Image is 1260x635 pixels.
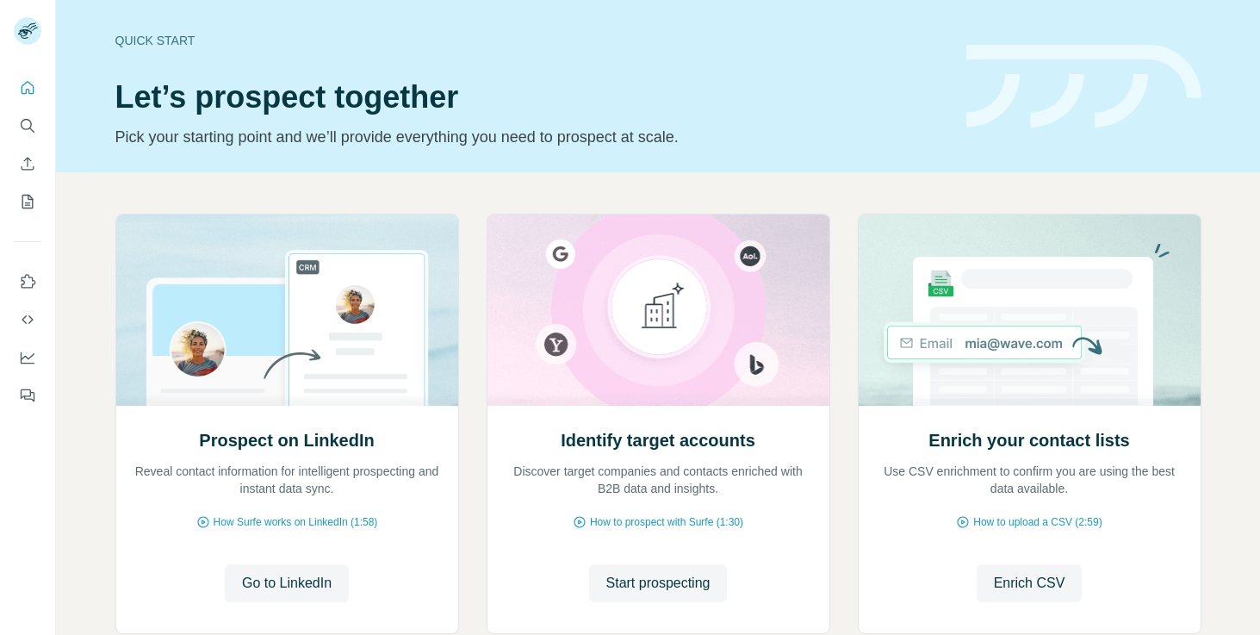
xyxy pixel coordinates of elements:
p: Pick your starting point and we’ll provide everything you need to prospect at scale. [115,125,946,149]
span: Go to LinkedIn [242,573,332,594]
span: How to prospect with Surfe (1:30) [590,514,743,530]
h2: Enrich your contact lists [928,428,1129,452]
span: Start prospecting [606,573,711,594]
h2: Prospect on LinkedIn [199,428,374,452]
p: Reveal contact information for intelligent prospecting and instant data sync. [133,463,441,497]
img: Identify target accounts [487,215,830,406]
button: Quick start [14,72,41,103]
button: My lists [14,186,41,217]
p: Discover target companies and contacts enriched with B2B data and insights. [505,463,812,497]
button: Go to LinkedIn [225,564,349,602]
span: How Surfe works on LinkedIn (1:58) [214,514,378,530]
span: Enrich CSV [994,573,1065,594]
p: Use CSV enrichment to confirm you are using the best data available. [876,463,1183,497]
button: Enrich CSV [977,564,1083,602]
button: Use Surfe on LinkedIn [14,266,41,297]
img: banner [966,45,1201,128]
h2: Identify target accounts [561,428,755,452]
button: Dashboard [14,342,41,373]
button: Search [14,110,41,141]
img: Prospect on LinkedIn [115,215,459,406]
button: Start prospecting [589,564,728,602]
div: Quick start [115,32,946,49]
button: Use Surfe API [14,304,41,335]
span: How to upload a CSV (2:59) [973,514,1102,530]
button: Enrich CSV [14,148,41,179]
img: Enrich your contact lists [858,215,1201,406]
h1: Let’s prospect together [115,80,946,115]
button: Feedback [14,380,41,411]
